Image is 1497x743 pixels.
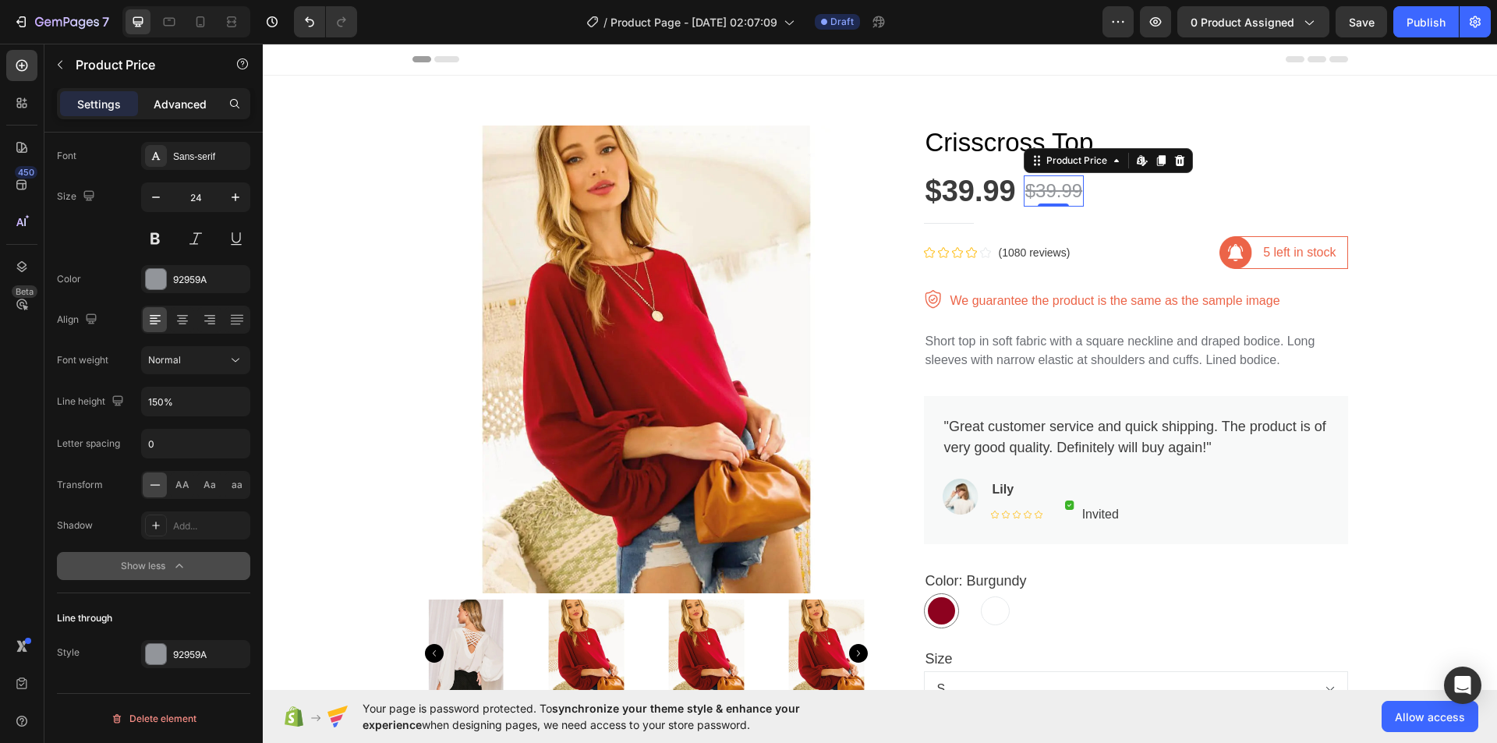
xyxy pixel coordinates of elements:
[1393,6,1459,37] button: Publish
[681,373,1065,415] p: "Great customer service and quick shipping. The product is of very good quality. Definitely will ...
[173,273,246,287] div: 92959A
[363,702,800,731] span: synchronize your theme style & enhance your experience
[141,346,250,374] button: Normal
[57,478,103,492] div: Transform
[57,518,93,532] div: Shadow
[57,391,127,412] div: Line height
[57,552,250,580] button: Show less
[688,248,1017,267] p: We guarantee the product is the same as the sample image
[730,437,856,455] p: Lily
[957,193,989,225] img: Alt Image
[76,55,208,74] p: Product Price
[1382,701,1478,732] button: Allow access
[57,611,112,625] div: Line through
[819,462,856,480] p: Invited
[736,201,808,218] p: (1080 reviews)
[57,353,108,367] div: Font weight
[121,558,187,574] div: Show less
[663,288,1084,326] p: Short top in soft fabric with a square neckline and draped bodice. Long sleeves with narrow elast...
[802,457,812,465] img: Alt Image
[173,150,246,164] div: Sans-serif
[661,129,755,168] div: $39.99
[12,285,37,298] div: Beta
[830,15,854,29] span: Draft
[1191,14,1294,30] span: 0 product assigned
[603,14,607,30] span: /
[661,82,1085,116] h1: Crisscross Top
[173,519,246,533] div: Add...
[586,600,605,619] button: Carousel Next Arrow
[263,44,1497,690] iframe: Design area
[661,603,692,628] legend: Size
[57,706,250,731] button: Delete element
[57,272,81,286] div: Color
[1407,14,1446,30] div: Publish
[294,6,357,37] div: Undo/Redo
[1444,667,1481,704] div: Open Intercom Messenger
[57,149,76,163] div: Font
[142,387,249,416] input: Auto
[1336,6,1387,37] button: Save
[661,525,766,550] legend: Color: Burgundy
[1000,200,1073,218] p: 5 left in stock
[77,96,121,112] p: Settings
[780,110,848,124] div: Product Price
[111,709,196,728] div: Delete element
[148,354,181,366] span: Normal
[154,96,207,112] p: Advanced
[203,478,216,492] span: Aa
[610,14,777,30] span: Product Page - [DATE] 02:07:09
[57,186,98,207] div: Size
[680,435,716,470] img: Alt Image
[142,430,249,458] input: Auto
[6,6,116,37] button: 7
[1349,16,1375,29] span: Save
[175,478,189,492] span: AA
[1395,709,1465,725] span: Allow access
[57,310,101,331] div: Align
[57,646,80,660] div: Style
[661,246,680,265] img: Alt Image
[1177,6,1329,37] button: 0 product assigned
[232,478,242,492] span: aa
[102,12,109,31] p: 7
[15,166,37,179] div: 450
[173,648,246,662] div: 92959A
[363,700,861,733] span: Your page is password protected. To when designing pages, we need access to your store password.
[761,132,821,163] div: $39.99
[57,437,120,451] div: Letter spacing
